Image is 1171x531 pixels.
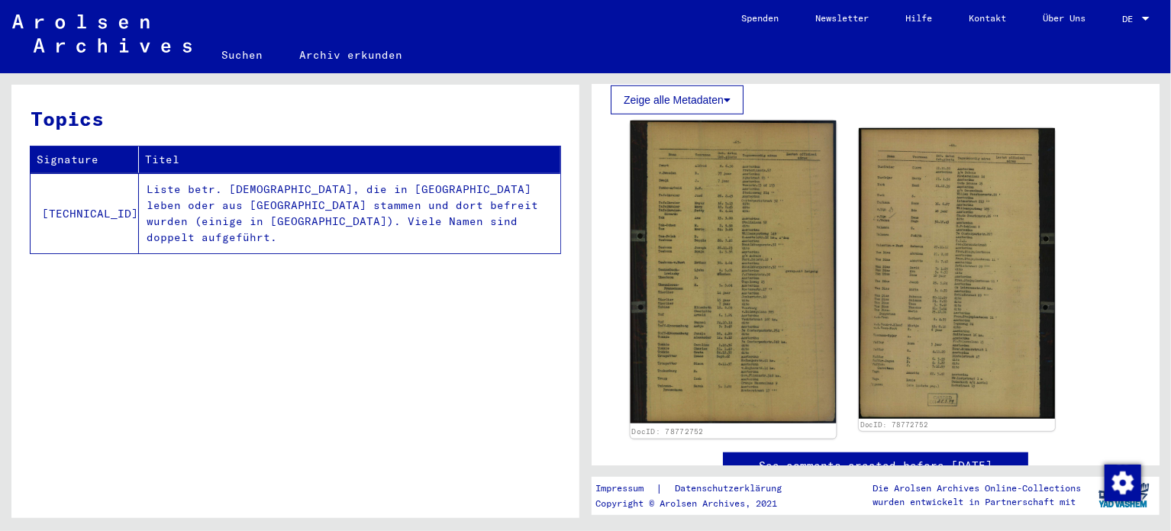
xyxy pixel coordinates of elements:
[873,481,1082,495] p: Die Arolsen Archives Online-Collections
[631,427,704,436] a: DocID: 78772752
[139,173,560,253] td: Liste betr. [DEMOGRAPHIC_DATA], die in [GEOGRAPHIC_DATA] leben oder aus [GEOGRAPHIC_DATA] stammen...
[1122,14,1139,24] span: DE
[873,495,1082,509] p: wurden entwickelt in Partnerschaft mit
[204,37,282,73] a: Suchen
[860,420,929,429] a: DocID: 78772752
[611,85,744,114] button: Zeige alle Metadaten
[759,458,992,474] a: See comments created before [DATE]
[1095,476,1153,514] img: yv_logo.png
[595,497,800,510] p: Copyright © Arolsen Archives, 2021
[139,146,560,173] th: Titel
[1105,465,1141,501] img: Zustimmung ändern
[859,128,1055,418] img: 002.jpg
[663,481,800,497] a: Datenschutzerklärung
[595,481,800,497] div: |
[12,14,192,53] img: Arolsen_neg.svg
[31,146,139,173] th: Signature
[595,481,656,497] a: Impressum
[631,121,837,423] img: 001.jpg
[282,37,421,73] a: Archiv erkunden
[31,104,560,134] h3: Topics
[31,173,139,253] td: [TECHNICAL_ID]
